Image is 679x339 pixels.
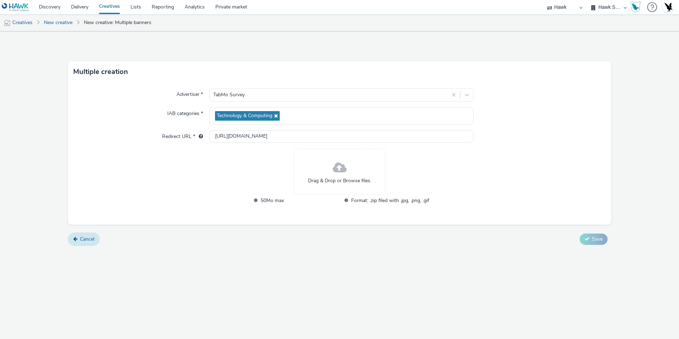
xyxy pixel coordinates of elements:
[261,196,339,205] span: 50Mo max
[2,3,29,12] img: undefined Logo
[209,130,474,143] input: url...
[195,133,203,140] div: URL will be used as a validation URL with some SSPs and it will be the redirection URL of your cr...
[80,14,155,31] a: New creative: Multiple banners
[80,236,94,242] span: Cancel
[592,236,603,242] span: Save
[40,14,76,31] a: New creative
[159,130,206,140] label: Redirect URL *
[4,19,11,27] img: mobile
[174,88,206,98] label: Advertiser *
[217,113,272,119] span: Technology & Computing
[68,232,100,246] a: Cancel
[308,177,371,184] span: Drag & Drop or Browse files.
[663,2,673,12] img: Account UK
[630,1,644,13] a: Hawk Academy
[630,1,641,13] img: Hawk Academy
[73,67,128,77] h3: Multiple creation
[164,107,206,117] label: IAB categories *
[351,196,429,205] span: Format: .zip filed with .jpg, .png, .gif
[580,234,608,245] button: Save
